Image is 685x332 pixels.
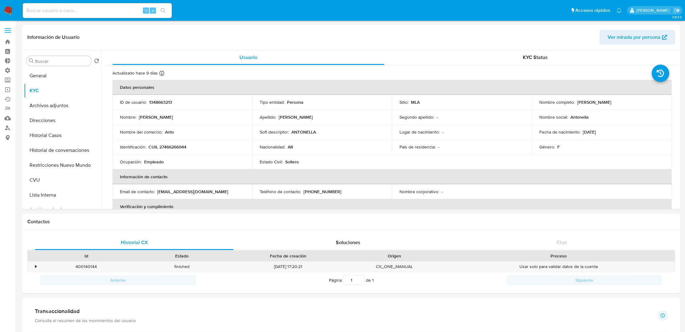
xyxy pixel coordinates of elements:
[616,8,622,13] a: Notificaciones
[400,114,434,120] p: Segundo apellido :
[400,129,440,135] p: Lugar de nacimiento :
[112,199,672,214] th: Verificación y cumplimiento
[304,189,341,194] p: [PHONE_NUMBER]
[329,275,374,285] span: Página de
[157,189,228,194] p: [EMAIL_ADDRESS][DOMAIN_NAME]
[24,113,102,128] button: Direcciones
[436,114,438,120] p: -
[138,253,225,259] div: Estado
[94,58,99,65] button: Volver al orden por defecto
[240,54,257,61] span: Usuario
[29,58,34,63] button: Buscar
[112,70,158,76] p: Actualizado hace 9 días
[152,7,154,13] span: s
[336,239,360,246] span: Soluciones
[400,144,436,150] p: País de residencia :
[291,129,316,135] p: ANTONELLA
[24,173,102,188] button: CVU
[539,99,575,105] p: Nombre completo :
[144,7,148,13] span: ⌥
[400,99,409,105] p: Sitio :
[39,262,134,272] div: 400140144
[575,7,610,14] span: Accesos rápidos
[24,83,102,98] button: KYC
[27,219,675,225] h1: Contactos
[24,68,102,83] button: General
[539,144,555,150] p: Género :
[260,114,276,120] p: Apellido :
[523,54,548,61] span: KYC Status
[165,129,174,135] p: Anto
[24,202,102,217] button: Anticipos de dinero
[43,253,130,259] div: Id
[287,99,304,105] p: Persona
[134,262,229,272] div: finished
[27,34,80,40] h1: Información de Usuario
[539,114,568,120] p: Nombre social :
[556,239,567,246] span: Chat
[149,99,172,105] p: 1348663213
[35,264,37,270] div: •
[112,169,672,184] th: Información de contacto
[23,7,172,15] input: Buscar usuario o caso...
[120,114,136,120] p: Nombre :
[400,189,439,194] p: Nombre corporativo :
[35,58,89,64] input: Buscar
[539,129,580,135] p: Fecha de nacimiento :
[144,159,164,165] p: Empleado
[260,129,289,135] p: Soft descriptor :
[260,189,301,194] p: Teléfono de contacto :
[24,143,102,158] button: Historial de conversaciones
[120,159,142,165] p: Ocupación :
[411,99,420,105] p: MLA
[24,158,102,173] button: Restricciones Nuevo Mundo
[577,99,611,105] p: [PERSON_NAME]
[446,253,670,259] div: Proceso
[260,159,283,165] p: Estado Civil :
[608,30,660,45] span: Ver mirada por persona
[600,30,675,45] button: Ver mirada por persona
[139,114,173,120] p: [PERSON_NAME]
[120,129,162,135] p: Nombre del comercio :
[234,253,342,259] div: Fecha de creación
[120,144,146,150] p: Identificación :
[148,144,186,150] p: CUIL 27466266944
[285,159,299,165] p: Soltero
[24,188,102,202] button: Lista Interna
[288,144,293,150] p: AR
[260,144,285,150] p: Nacionalidad :
[372,277,374,283] span: 1
[120,189,155,194] p: Email de contacto :
[24,128,102,143] button: Historial Casos
[570,114,589,120] p: Antonella
[120,99,147,105] p: ID de usuario :
[583,129,596,135] p: [DATE]
[260,99,285,105] p: Tipo entidad :
[507,275,662,285] button: Siguiente
[442,262,675,272] div: Usar solo para validar datos de la cuenta
[121,239,148,246] span: Historial CX
[24,98,102,113] button: Archivos adjuntos
[347,262,442,272] div: CX_ONE_MANUAL
[112,80,672,95] th: Datos personales
[441,189,443,194] p: -
[279,114,313,120] p: [PERSON_NAME]
[637,7,672,13] p: fabricio.bottalo@mercadolibre.com
[674,7,680,14] a: Salir
[351,253,438,259] div: Origen
[230,262,347,272] div: [DATE] 17:20:21
[40,275,196,285] button: Anterior
[557,144,560,150] p: F
[442,129,443,135] p: -
[438,144,439,150] p: -
[157,6,169,15] button: search-icon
